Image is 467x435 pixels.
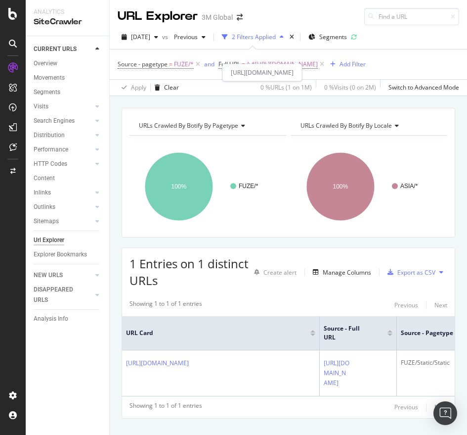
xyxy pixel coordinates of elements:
button: 2 Filters Applied [218,29,288,45]
a: Performance [34,145,92,155]
span: FUZE/* [174,57,194,71]
input: Find a URL [364,8,459,25]
div: SiteCrawler [34,16,101,28]
div: Add Filter [340,60,366,68]
div: Create alert [263,268,297,277]
div: 3M Global [202,12,233,22]
span: URL Card [126,329,308,338]
div: Export as CSV [397,268,435,277]
button: Switch to Advanced Mode [384,80,459,96]
button: Previous [170,29,210,45]
text: ASIA/* [400,183,418,190]
div: Manage Columns [323,268,371,277]
a: Analysis Info [34,314,102,324]
span: Source - pagetype [401,329,453,338]
span: URLs Crawled By Botify By pagetype [139,121,238,130]
a: DISAPPEARED URLS [34,285,92,305]
span: Previous [170,33,198,41]
a: Inlinks [34,188,92,198]
span: Full URL [218,60,240,68]
span: vs [162,33,170,41]
div: CURRENT URLS [34,44,77,54]
div: Overview [34,58,57,69]
span: = [169,60,172,68]
a: CURRENT URLS [34,44,92,54]
div: Movements [34,73,65,83]
div: Distribution [34,130,65,141]
button: Export as CSV [383,264,435,280]
div: Switch to Advanced Mode [388,83,459,92]
span: 1 Entries on 1 distinct URLs [129,255,249,289]
div: Apply [131,83,146,92]
button: Add Filter [326,58,366,70]
span: = [242,60,245,68]
a: Overview [34,58,102,69]
span: URLs Crawled By Botify By locale [300,121,392,130]
div: Showing 1 to 1 of 1 entries [129,401,202,413]
div: Content [34,173,55,184]
div: Analysis Info [34,314,68,324]
div: URL Explorer [118,8,198,25]
div: Segments [34,87,60,97]
a: [URL][DOMAIN_NAME] [126,358,189,368]
div: arrow-right-arrow-left [237,14,243,21]
div: Performance [34,145,68,155]
button: Previous [394,299,418,311]
a: HTTP Codes [34,159,92,169]
div: Search Engines [34,116,75,126]
div: Visits [34,101,48,112]
button: Previous [394,401,418,413]
div: Inlinks [34,188,51,198]
a: NEW URLS [34,270,92,281]
button: Next [434,299,447,311]
text: 100% [171,183,187,190]
button: Manage Columns [309,266,371,278]
button: and [204,59,214,69]
span: ^.*[URL][DOMAIN_NAME] [247,57,318,71]
a: Distribution [34,130,92,141]
h4: URLs Crawled By Botify By pagetype [137,118,277,134]
span: 2025 Aug. 3rd [131,33,150,41]
div: NEW URLS [34,270,63,281]
div: Previous [394,403,418,411]
a: Url Explorer [34,235,102,245]
a: Outlinks [34,202,92,212]
button: Clear [151,80,179,96]
a: Visits [34,101,92,112]
div: Showing 1 to 1 of 1 entries [129,299,202,311]
a: Search Engines [34,116,92,126]
div: Open Intercom Messenger [433,401,457,425]
a: [URL][DOMAIN_NAME] [324,358,349,388]
div: Next [434,301,447,309]
button: [DATE] [118,29,162,45]
a: Sitemaps [34,216,92,227]
div: HTTP Codes [34,159,67,169]
div: 0 % URLs ( 1 on 1M ) [260,83,312,92]
div: 2 Filters Applied [232,33,276,41]
text: FUZE/* [239,183,258,190]
button: Apply [118,80,146,96]
button: Create alert [250,264,297,280]
div: Url Explorer [34,235,64,245]
a: Segments [34,87,102,97]
div: Explorer Bookmarks [34,249,87,260]
span: Segments [319,33,347,41]
svg: A chart. [129,144,280,230]
h4: URLs Crawled By Botify By locale [298,118,439,134]
span: Source - Full URL [324,324,373,342]
a: Movements [34,73,102,83]
div: [URL][DOMAIN_NAME] [222,64,302,81]
svg: A chart. [291,144,442,230]
div: 0 % Visits ( 0 on 2M ) [324,83,376,92]
text: 100% [333,183,348,190]
button: Segments [304,29,351,45]
span: Source - pagetype [118,60,168,68]
div: Outlinks [34,202,55,212]
div: Analytics [34,8,101,16]
div: DISAPPEARED URLS [34,285,84,305]
a: Content [34,173,102,184]
div: Clear [164,83,179,92]
div: Sitemaps [34,216,59,227]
